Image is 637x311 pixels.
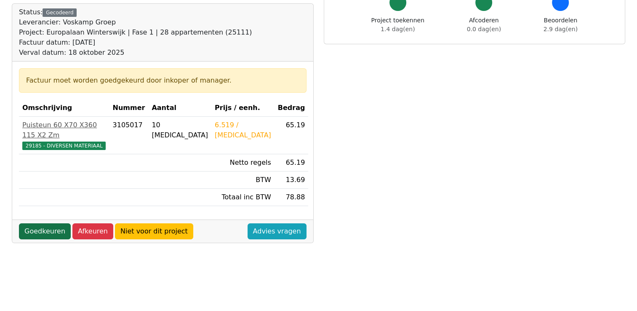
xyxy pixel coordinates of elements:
td: 13.69 [275,172,309,189]
a: Advies vragen [248,223,307,239]
a: Afkeuren [72,223,113,239]
div: Afcoderen [467,16,501,34]
th: Aantal [148,99,211,117]
span: 0.0 dag(en) [467,26,501,32]
td: 3105017 [109,117,148,154]
td: Netto regels [211,154,275,172]
div: Factuur datum: [DATE] [19,38,252,48]
th: Omschrijving [19,99,109,117]
td: 78.88 [275,189,309,206]
div: Leverancier: Voskamp Groep [19,17,252,27]
div: Beoordelen [544,16,578,34]
span: 1.4 dag(en) [381,26,415,32]
a: Puisteun 60 X70 X360 115 X2 Zm29185 - DIVERSEN MATERIAAL [22,120,106,150]
td: Totaal inc BTW [211,189,275,206]
a: Niet voor dit project [115,223,193,239]
div: Project toekennen [371,16,424,34]
td: BTW [211,172,275,189]
span: 29185 - DIVERSEN MATERIAAL [22,142,106,150]
div: Factuur moet worden goedgekeurd door inkoper of manager. [26,75,299,86]
div: Gecodeerd [43,8,77,17]
th: Nummer [109,99,148,117]
td: 65.19 [275,154,309,172]
div: 6.519 / [MEDICAL_DATA] [215,120,271,140]
td: 65.19 [275,117,309,154]
th: Bedrag [275,99,309,117]
div: Puisteun 60 X70 X360 115 X2 Zm [22,120,106,140]
div: Status: [19,7,252,58]
div: Verval datum: 18 oktober 2025 [19,48,252,58]
a: Goedkeuren [19,223,71,239]
span: 2.9 dag(en) [544,26,578,32]
div: 10 [MEDICAL_DATA] [152,120,208,140]
div: Project: Europalaan Winterswijk | Fase 1 | 28 appartementen (25111) [19,27,252,38]
th: Prijs / eenh. [211,99,275,117]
